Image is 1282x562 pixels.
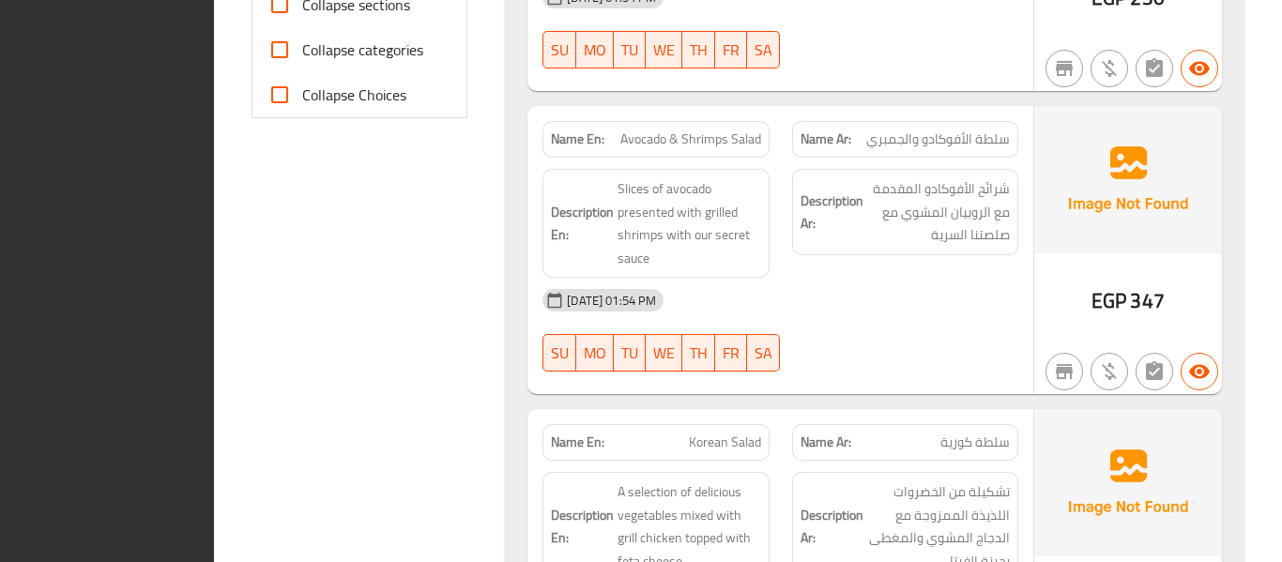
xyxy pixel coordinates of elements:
[801,129,851,149] strong: Name Ar:
[621,340,638,367] span: TU
[551,340,569,367] span: SU
[940,433,1010,452] span: سلطة كورية
[302,38,423,61] span: Collapse categories
[646,31,682,68] button: WE
[614,334,646,372] button: TU
[551,433,604,452] strong: Name En:
[1091,282,1126,319] span: EGP
[1091,50,1128,87] button: Purchased item
[715,31,747,68] button: FR
[690,340,708,367] span: TH
[747,334,780,372] button: SA
[584,340,606,367] span: MO
[1045,50,1083,87] button: Not branch specific item
[723,37,740,64] span: FR
[801,433,851,452] strong: Name Ar:
[1181,50,1218,87] button: Available
[1091,353,1128,390] button: Purchased item
[682,31,715,68] button: TH
[646,334,682,372] button: WE
[302,84,406,106] span: Collapse Choices
[866,129,1010,149] span: سلطة الأفوكادو والجمبري
[551,37,569,64] span: SU
[584,37,606,64] span: MO
[614,31,646,68] button: TU
[618,177,760,269] span: Slices of avocado presented with grilled shrimps with our secret sauce
[542,31,576,68] button: SU
[1034,409,1222,555] img: Ae5nvW7+0k+MAAAAAElFTkSuQmCC
[653,340,675,367] span: WE
[559,292,664,310] span: [DATE] 01:54 PM
[1130,282,1164,319] span: 347
[690,37,708,64] span: TH
[620,129,761,149] span: Avocado & Shrimps Salad
[551,201,614,247] strong: Description En:
[747,31,780,68] button: SA
[551,129,604,149] strong: Name En:
[689,433,761,452] span: Korean Salad
[653,37,675,64] span: WE
[1136,50,1173,87] button: Not has choices
[715,334,747,372] button: FR
[1136,353,1173,390] button: Not has choices
[621,37,638,64] span: TU
[867,177,1010,247] span: شرائح الأفوكادو المقدمة مع الروبيان المشوي مع صلصتنا السرية
[542,334,576,372] button: SU
[755,37,772,64] span: SA
[682,334,715,372] button: TH
[1034,106,1222,252] img: Ae5nvW7+0k+MAAAAAElFTkSuQmCC
[1181,353,1218,390] button: Available
[801,504,863,550] strong: Description Ar:
[576,334,614,372] button: MO
[576,31,614,68] button: MO
[801,190,863,235] strong: Description Ar:
[551,504,614,550] strong: Description En:
[755,340,772,367] span: SA
[723,340,740,367] span: FR
[1045,353,1083,390] button: Not branch specific item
